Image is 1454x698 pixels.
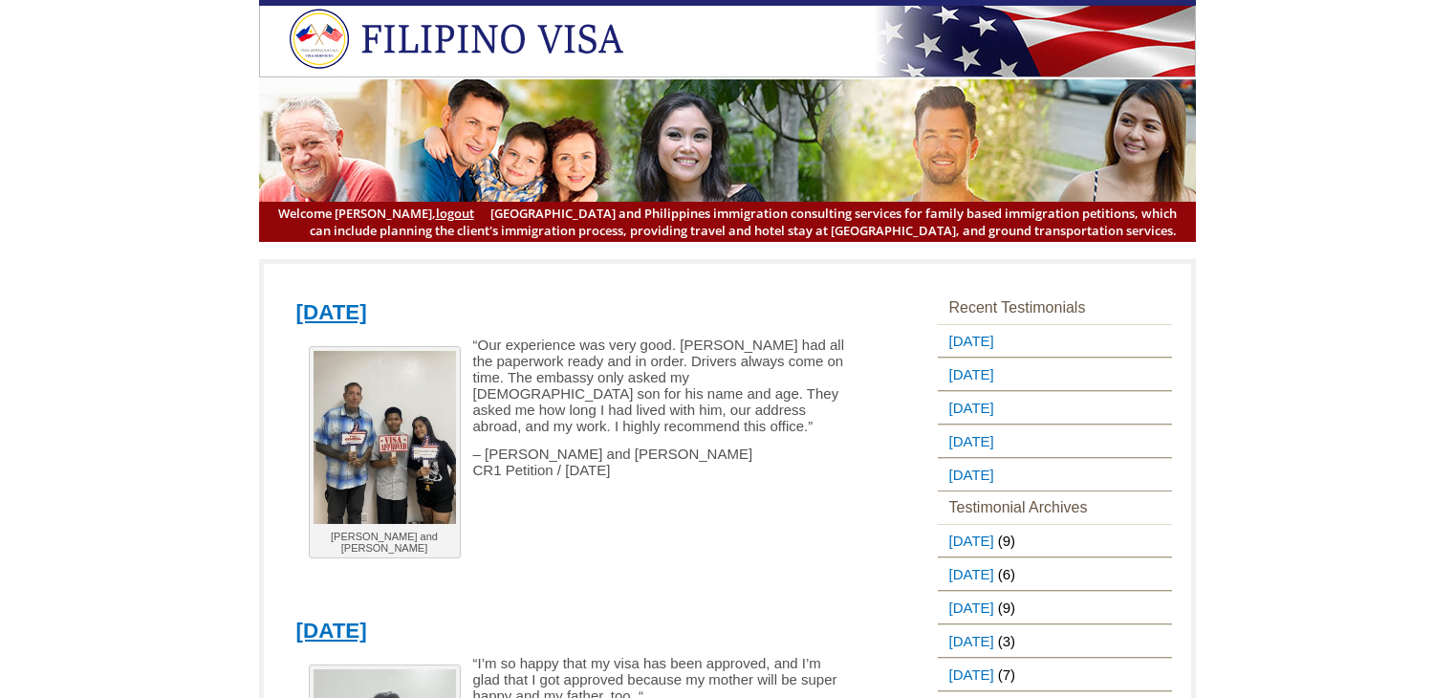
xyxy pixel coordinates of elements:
a: [DATE] [938,592,998,623]
li: (6) [938,557,1172,591]
img: Mark Anthony [314,351,456,524]
span: Welcome [PERSON_NAME], [278,205,474,222]
a: [DATE] [938,459,998,491]
h3: Recent Testimonials [938,292,1172,324]
li: (7) [938,658,1172,691]
p: “Our experience was very good. [PERSON_NAME] had all the paperwork ready and in order. Drivers al... [296,337,845,434]
p: [PERSON_NAME] and [PERSON_NAME] [314,531,456,554]
a: [DATE] [938,525,998,556]
a: [DATE] [938,392,998,424]
li: (9) [938,524,1172,557]
a: [DATE] [296,619,367,643]
a: [DATE] [938,425,998,457]
li: (3) [938,624,1172,658]
span: [GEOGRAPHIC_DATA] and Philippines immigration consulting services for family based immigration pe... [278,205,1177,239]
span: – [PERSON_NAME] and [PERSON_NAME] CR1 Petition / [DATE] [473,446,753,478]
h3: Testimonial Archives [938,491,1172,524]
a: [DATE] [938,359,998,390]
li: (9) [938,591,1172,624]
a: [DATE] [938,625,998,657]
a: logout [436,205,474,222]
a: [DATE] [938,558,998,590]
a: [DATE] [938,325,998,357]
a: [DATE] [296,300,367,324]
a: [DATE] [938,659,998,690]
